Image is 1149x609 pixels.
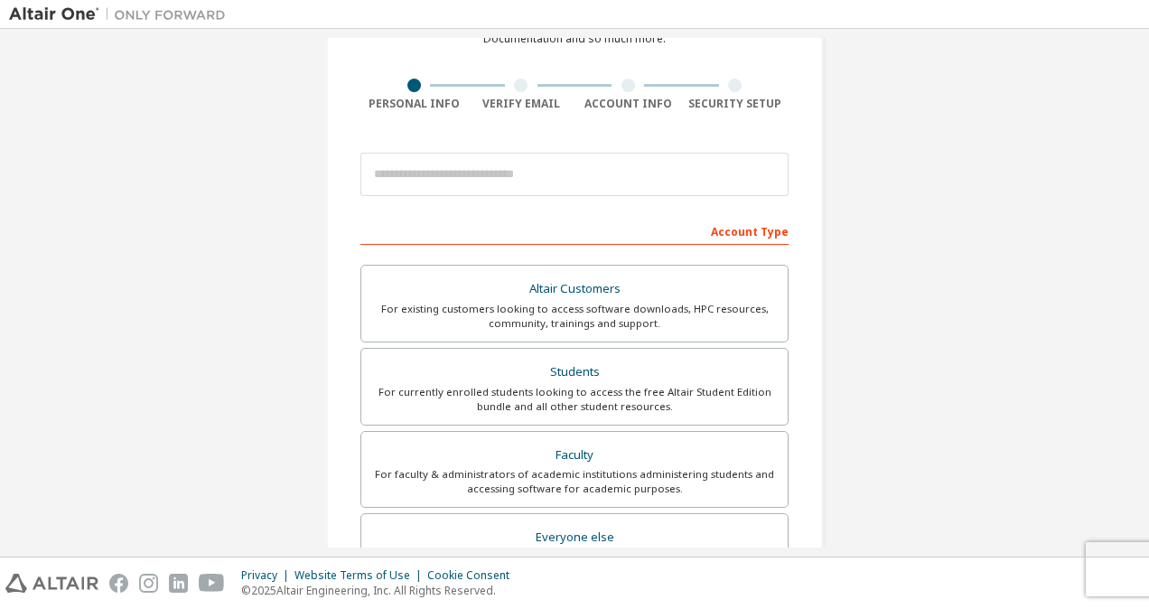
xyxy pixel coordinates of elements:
[372,385,777,414] div: For currently enrolled students looking to access the free Altair Student Edition bundle and all ...
[372,360,777,385] div: Students
[682,97,789,111] div: Security Setup
[427,568,520,583] div: Cookie Consent
[9,5,235,23] img: Altair One
[199,574,225,593] img: youtube.svg
[372,467,777,496] div: For faculty & administrators of academic institutions administering students and accessing softwa...
[109,574,128,593] img: facebook.svg
[574,97,682,111] div: Account Info
[468,97,575,111] div: Verify Email
[241,583,520,598] p: © 2025 Altair Engineering, Inc. All Rights Reserved.
[372,276,777,302] div: Altair Customers
[294,568,427,583] div: Website Terms of Use
[169,574,188,593] img: linkedin.svg
[241,568,294,583] div: Privacy
[5,574,98,593] img: altair_logo.svg
[372,443,777,468] div: Faculty
[139,574,158,593] img: instagram.svg
[372,525,777,550] div: Everyone else
[360,97,468,111] div: Personal Info
[372,302,777,331] div: For existing customers looking to access software downloads, HPC resources, community, trainings ...
[360,216,789,245] div: Account Type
